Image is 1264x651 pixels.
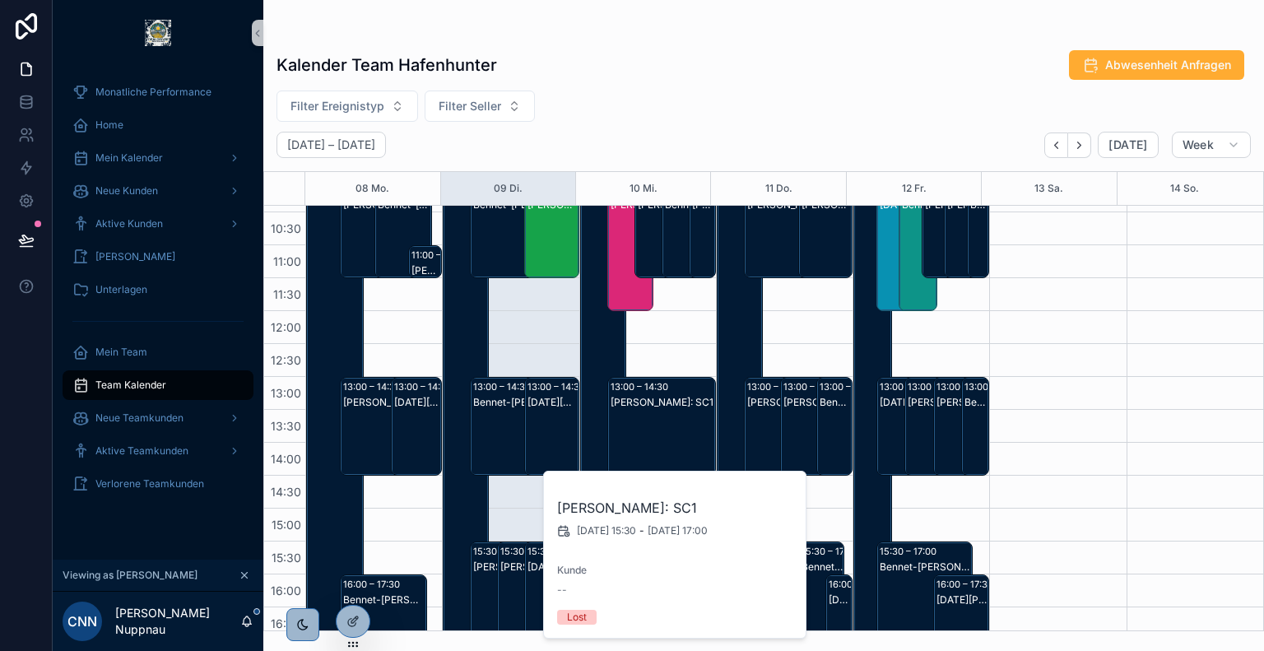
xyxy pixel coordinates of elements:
span: 12:00 [267,320,305,334]
div: [DATE][PERSON_NAME]: SC1 [829,593,851,607]
div: 13:00 – 14:30[DATE][PERSON_NAME]: SC1 [525,378,578,475]
button: 09 Di. [494,172,523,205]
button: 08 Mo. [355,172,389,205]
button: 12 Fr. [902,172,927,205]
span: 11:00 [269,254,305,268]
div: 15:30 – 17:00Bennet-[PERSON_NAME]: SC1 [799,542,843,639]
div: [DATE][PERSON_NAME]: SC1 [527,560,569,574]
span: 15:30 [267,551,305,565]
div: 10:00 – 12:00[DATE][PERSON_NAME]: SC2 [877,180,914,310]
div: Bennet-[PERSON_NAME]: SC1 [820,396,851,409]
div: [PERSON_NAME]: SC1 [783,396,840,409]
span: 13:30 [267,419,305,433]
span: Kunde [557,564,794,577]
div: Bennet-[PERSON_NAME]: SC1 [802,560,843,574]
span: 15:00 [267,518,305,532]
span: Verlorene Teamkunden [95,477,204,491]
div: [PERSON_NAME]: SC1 [908,396,951,409]
div: [PERSON_NAME]: SC1 [936,396,980,409]
div: [DATE][PERSON_NAME]: SC1 [936,593,988,607]
a: Monatliche Performance [63,77,253,107]
div: 10:00 – 11:30[PERSON_NAME]: SC1 [945,180,982,277]
div: 10:00 – 11:30[PERSON_NAME]: SC1 Follow Up [525,180,578,277]
div: 10:00 – 11:30[PERSON_NAME]: SC1 [341,180,397,277]
div: scrollable content [53,66,263,520]
div: 13:00 – 14:30[PERSON_NAME]: SC1 [745,378,805,475]
div: [PERSON_NAME]: SC1 [611,396,714,409]
div: 13:00 – 14:30 [783,379,845,395]
div: 13:00 – 14:30 [820,379,881,395]
a: Mein Kalender [63,143,253,173]
div: 15:30 – 17:00 [527,543,588,560]
div: 16:00 – 17:30 [829,576,890,593]
span: Neue Kunden [95,184,158,198]
span: Viewing as [PERSON_NAME] [63,569,197,582]
div: 10:00 – 11:30Bennet-[PERSON_NAME]: SC1 [471,180,561,277]
div: 13:00 – 14:30[PERSON_NAME]: SC1 [781,378,841,475]
span: 11:30 [269,287,305,301]
div: 13:00 – 14:30[DATE][PERSON_NAME]: SC1 [392,378,441,475]
a: Aktive Kunden [63,209,253,239]
button: Abwesenheit Anfragen [1069,50,1244,80]
div: 10:00 – 11:30Bennet-[PERSON_NAME]: SC1 [375,180,431,277]
div: 10:00 – 11:30[PERSON_NAME]: SC1 [922,180,960,277]
a: [PERSON_NAME] [63,242,253,272]
h1: Kalender Team Hafenhunter [276,53,497,77]
span: Team Kalender [95,379,166,392]
img: App logo [145,20,171,46]
div: 10:00 – 11:30Bennet-[PERSON_NAME]: SC1 [662,180,707,277]
a: Unterlagen [63,275,253,305]
span: 12:30 [267,353,305,367]
h2: [DATE] – [DATE] [287,137,375,153]
div: 13:00 – 14:30 [611,379,672,395]
div: 16:00 – 17:30 [343,576,404,593]
div: 15:30 – 17:00[DATE][PERSON_NAME]: SC1 [525,542,569,639]
div: 10:00 – 11:30[PERSON_NAME]: SC1 [635,180,680,277]
a: Home [63,110,253,140]
div: 15:30 – 17:00Bennet-[PERSON_NAME]: SC1 [877,542,972,639]
div: 13:00 – 14:30 [473,379,535,395]
div: 13:00 – 14:30Bennet-[PERSON_NAME]: SC1 [471,378,561,475]
button: Next [1068,133,1091,158]
span: 14:30 [267,485,305,499]
div: 15:30 – 17:00[PERSON_NAME]: SC1 [471,542,515,639]
div: [DATE][PERSON_NAME]: SC1 [880,396,923,409]
div: [PERSON_NAME]: SC1 [747,396,804,409]
span: 13:00 [267,386,305,400]
div: 14 So. [1170,172,1199,205]
div: 10:00 – 12:00[PERSON_NAME]: SC2 [608,180,653,310]
button: Select Button [425,91,535,122]
div: 10:00 – 11:30[PERSON_NAME]: SC1 [745,180,835,277]
a: Neue Teamkunden [63,403,253,433]
div: [PERSON_NAME]: SC1 [343,396,425,409]
span: Mein Team [95,346,147,359]
span: Home [95,119,123,132]
button: Select Button [276,91,418,122]
div: 13:00 – 14:30 [394,379,456,395]
span: 16:30 [267,616,305,630]
div: 13 Sa. [1034,172,1063,205]
div: 13:00 – 14:30 [908,379,969,395]
a: Aktive Teamkunden [63,436,253,466]
span: Aktive Teamkunden [95,444,188,458]
a: Verlorene Teamkunden [63,469,253,499]
div: 11:00 – 11:30[PERSON_NAME]: SC1 Follow Up [409,246,441,277]
span: Abwesenheit Anfragen [1105,57,1231,73]
div: 15:30 – 17:00 [802,543,862,560]
span: [PERSON_NAME] [95,250,175,263]
div: 13:00 – 14:30[PERSON_NAME]: SC1 [341,378,425,475]
div: 13:00 – 14:30[PERSON_NAME]: SC1 [905,378,952,475]
span: Monatliche Performance [95,86,211,99]
span: CNN [67,611,97,631]
span: Neue Teamkunden [95,412,184,425]
div: Lost [567,610,587,625]
button: Week [1172,132,1251,158]
div: 10 Mi. [630,172,658,205]
div: 10:00 – 12:00Bennet-[PERSON_NAME]: SC2 [899,180,936,310]
span: [DATE] [1108,137,1147,152]
div: 13:00 – 14:30[DATE][PERSON_NAME]: SC1 [877,378,924,475]
div: [PERSON_NAME]: SC1 [473,560,514,574]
